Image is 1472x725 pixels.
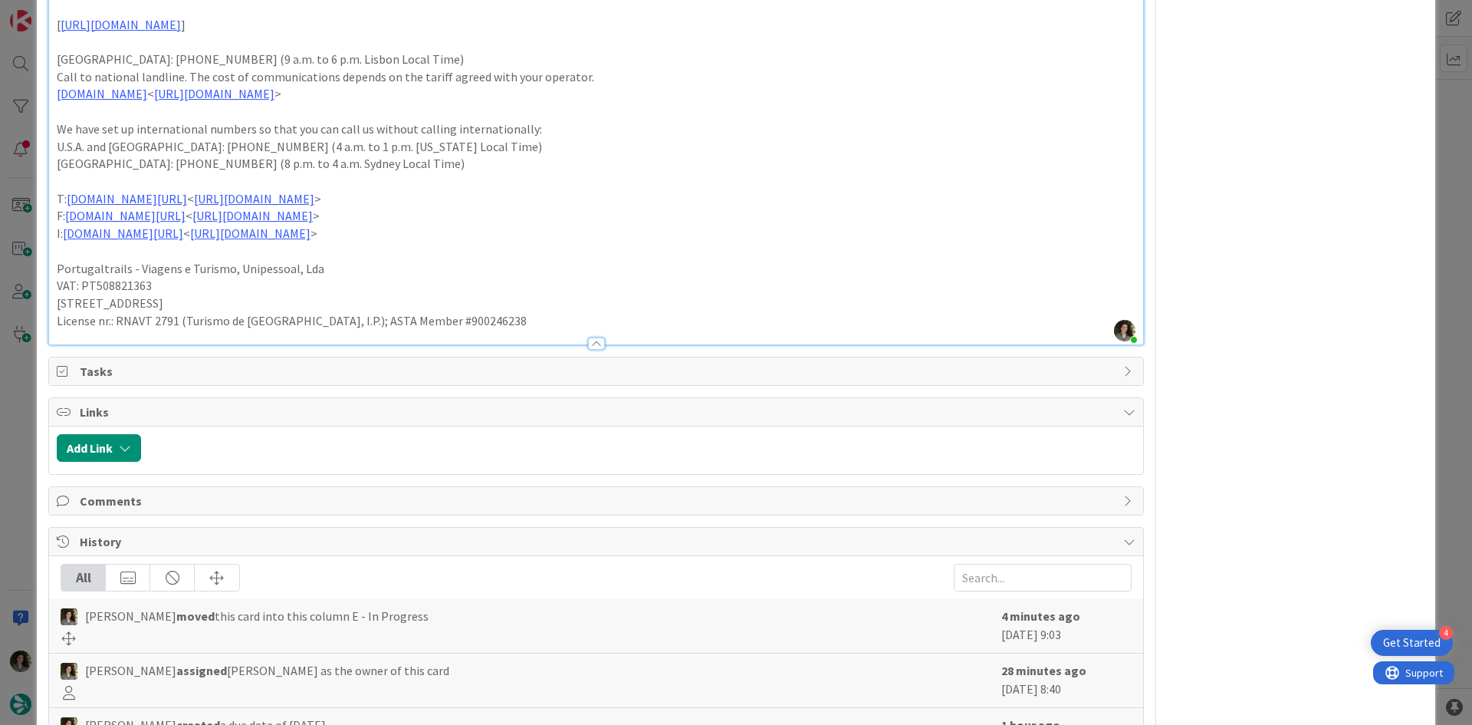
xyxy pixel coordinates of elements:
[57,86,147,101] a: [DOMAIN_NAME]
[57,295,1135,312] p: [STREET_ADDRESS]
[61,17,181,32] a: [URL][DOMAIN_NAME]
[57,120,1135,138] p: We have set up international numbers so that you can call us without calling internationally:
[61,565,106,591] div: All
[80,532,1115,551] span: History
[80,492,1115,510] span: Comments
[1001,608,1080,624] b: 4 minutes ago
[85,661,449,680] span: [PERSON_NAME] [PERSON_NAME] as the owner of this card
[190,226,310,241] a: [URL][DOMAIN_NAME]
[61,663,77,680] img: MS
[1001,607,1132,645] div: [DATE] 9:03
[65,208,186,223] a: [DOMAIN_NAME][URL]
[57,190,1135,208] p: T: < >
[1383,635,1441,651] div: Get Started
[57,225,1135,242] p: I: < >
[63,226,183,241] a: [DOMAIN_NAME][URL]
[1371,630,1453,656] div: Open Get Started checklist, remaining modules: 4
[176,663,227,678] b: assigned
[57,85,1135,103] p: < >
[57,277,1135,295] p: VAT: PT508821363
[1439,626,1453,640] div: 4
[61,608,77,625] img: MS
[67,191,187,206] a: [DOMAIN_NAME][URL]
[57,434,141,462] button: Add Link
[954,564,1132,592] input: Search...
[57,51,1135,68] p: [GEOGRAPHIC_DATA]: [PHONE_NUMBER] (9 a.m. to 6 p.m. Lisbon Local Time)
[80,362,1115,381] span: Tasks
[1001,661,1132,700] div: [DATE] 8:40
[194,191,314,206] a: [URL][DOMAIN_NAME]
[32,2,70,21] span: Support
[57,138,1135,156] p: U.S.A. and [GEOGRAPHIC_DATA]: [PHONE_NUMBER] (4 a.m. to 1 p.m. [US_STATE] Local Time)
[57,68,1135,86] p: Call to national landline. The cost of communications depends on the tariff agreed with your oper...
[1114,320,1135,341] img: EtGf2wWP8duipwsnFX61uisk7TBOWsWe.jpg
[57,16,1135,34] p: [ ]
[1001,663,1086,678] b: 28 minutes ago
[57,312,1135,330] p: License nr.: RNAVT 2791 (Turismo de [GEOGRAPHIC_DATA], I.P.); ASTA Member #900246238
[57,260,1135,278] p: Portugaltrails - Viagens e Turismo, Unipessoal, Lda
[192,208,313,223] a: [URL][DOMAIN_NAME]
[176,608,215,624] b: moved
[85,607,429,625] span: [PERSON_NAME] this card into this column E - In Progress
[57,155,1135,173] p: [GEOGRAPHIC_DATA]: [PHONE_NUMBER] (8 p.m. to 4 a.m. Sydney Local Time)
[80,403,1115,421] span: Links
[154,86,274,101] a: [URL][DOMAIN_NAME]
[57,207,1135,225] p: F: < >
